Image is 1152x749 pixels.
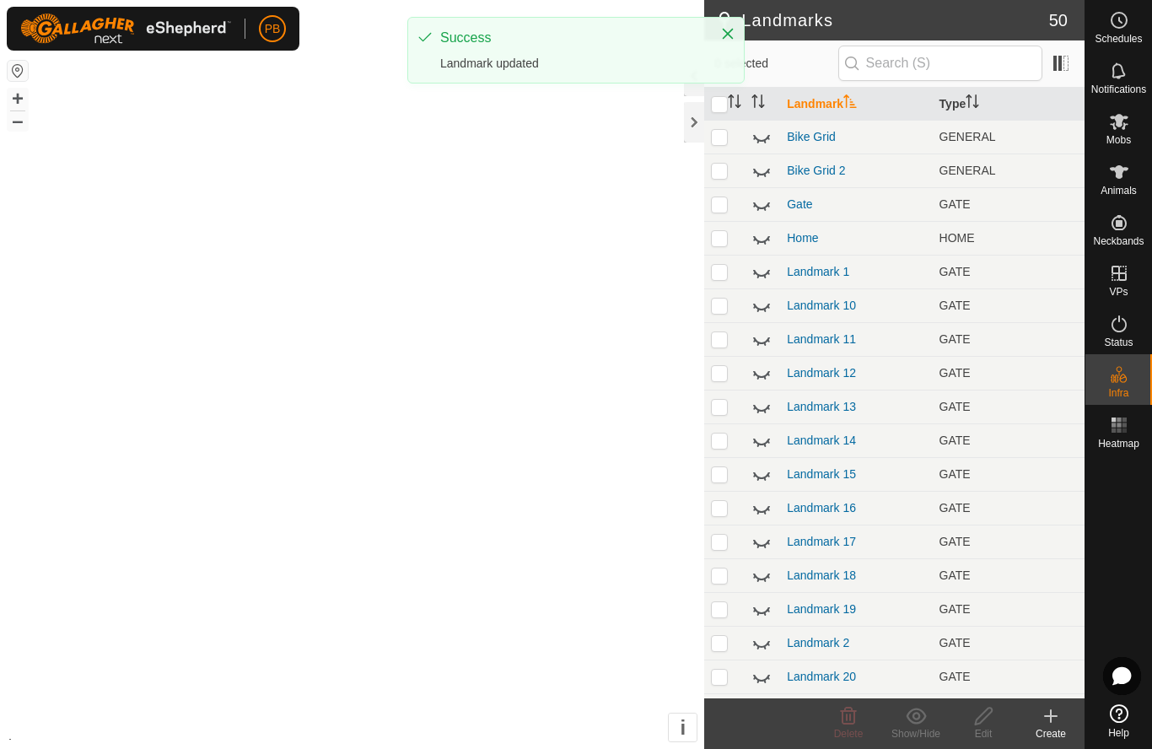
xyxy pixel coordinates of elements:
[1104,337,1133,348] span: Status
[716,22,740,46] button: Close
[787,434,856,447] a: Landmark 14
[751,97,765,110] p-sorticon: Activate to sort
[787,164,845,177] a: Bike Grid 2
[939,231,975,245] span: HOME
[834,728,864,740] span: Delete
[939,130,996,143] span: GENERAL
[787,400,856,413] a: Landmark 13
[939,197,971,211] span: GATE
[838,46,1042,81] input: Search (S)
[369,727,418,742] a: Contact Us
[787,130,836,143] a: Bike Grid
[939,164,996,177] span: GENERAL
[939,467,971,481] span: GATE
[787,636,849,649] a: Landmark 2
[440,55,703,73] div: Landmark updated
[728,97,741,110] p-sorticon: Activate to sort
[787,366,856,380] a: Landmark 12
[1091,84,1146,94] span: Notifications
[787,231,818,245] a: Home
[1093,236,1144,246] span: Neckbands
[1017,726,1085,741] div: Create
[1108,388,1128,398] span: Infra
[939,535,971,548] span: GATE
[939,332,971,346] span: GATE
[1098,439,1139,449] span: Heatmap
[1108,728,1129,738] span: Help
[286,727,349,742] a: Privacy Policy
[787,535,856,548] a: Landmark 17
[787,670,856,683] a: Landmark 20
[787,265,849,278] a: Landmark 1
[939,602,971,616] span: GATE
[787,501,856,515] a: Landmark 16
[8,110,28,131] button: –
[882,726,950,741] div: Show/Hide
[787,467,856,481] a: Landmark 15
[966,97,979,110] p-sorticon: Activate to sort
[1101,186,1137,196] span: Animals
[440,28,703,48] div: Success
[1109,287,1128,297] span: VPs
[939,670,971,683] span: GATE
[787,602,856,616] a: Landmark 19
[787,568,856,582] a: Landmark 18
[20,13,231,44] img: Gallagher Logo
[939,400,971,413] span: GATE
[265,20,281,38] span: PB
[780,88,932,121] th: Landmark
[1049,8,1068,33] span: 50
[933,88,1085,121] th: Type
[1106,135,1131,145] span: Mobs
[939,366,971,380] span: GATE
[787,197,812,211] a: Gate
[939,434,971,447] span: GATE
[714,10,1049,30] h2: Landmarks
[787,332,856,346] a: Landmark 11
[939,568,971,582] span: GATE
[8,61,28,81] button: Reset Map
[939,636,971,649] span: GATE
[950,726,1017,741] div: Edit
[939,501,971,515] span: GATE
[1095,34,1142,44] span: Schedules
[843,97,857,110] p-sorticon: Activate to sort
[669,714,697,741] button: i
[939,265,971,278] span: GATE
[1085,698,1152,745] a: Help
[939,299,971,312] span: GATE
[680,716,686,739] span: i
[787,299,856,312] a: Landmark 10
[714,55,837,73] span: 0 selected
[8,89,28,109] button: +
